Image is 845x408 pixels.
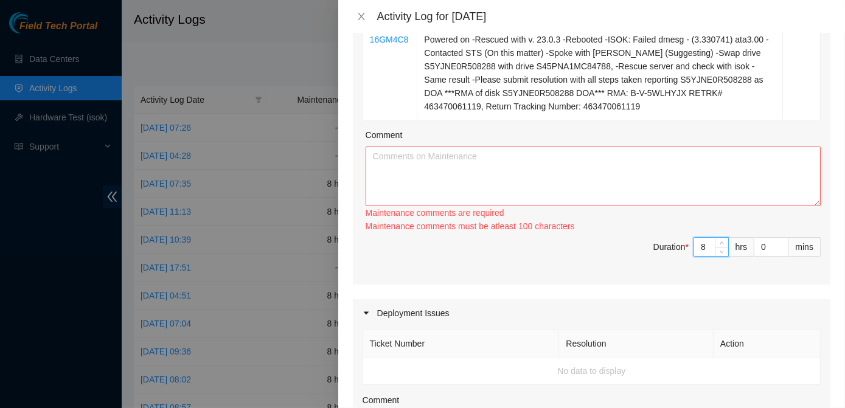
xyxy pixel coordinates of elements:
button: Close [353,11,370,22]
span: close [356,12,366,21]
div: Maintenance comments must be atleast 100 characters [366,220,821,233]
th: Action [714,330,821,358]
label: Comment [366,128,403,142]
th: Ticket Number [363,330,560,358]
span: Decrease Value [715,247,728,256]
div: Activity Log for [DATE] [377,10,830,23]
div: Duration [653,240,689,254]
td: No data to display [363,358,821,385]
div: Deployment Issues [353,299,830,327]
span: caret-right [363,309,370,317]
div: hrs [729,237,754,257]
span: up [718,240,726,247]
label: Comment [363,393,400,407]
textarea: Comment [366,147,821,206]
span: down [718,248,726,255]
div: Maintenance comments are required [366,206,821,220]
div: mins [788,237,821,257]
span: Increase Value [715,238,728,247]
th: Resolution [559,330,714,358]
